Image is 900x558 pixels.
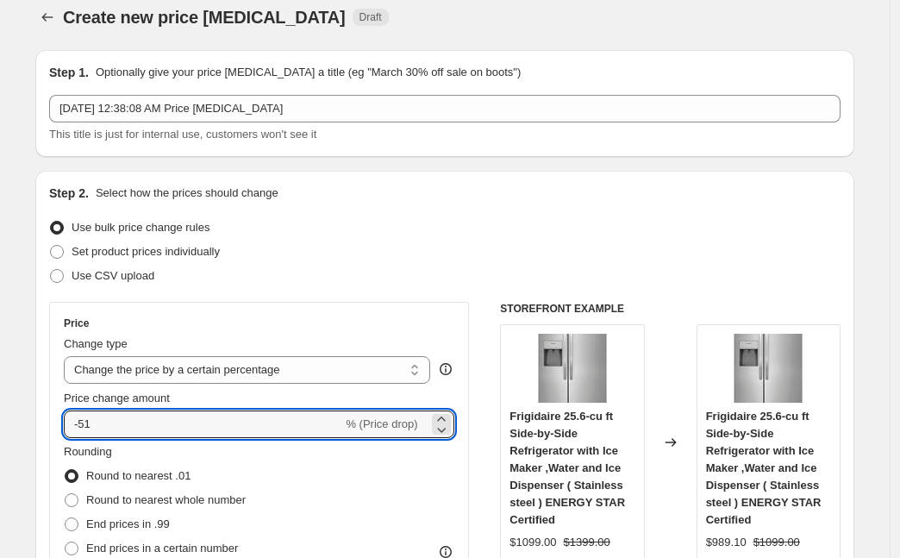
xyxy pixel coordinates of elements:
[49,95,841,122] input: 30% off holiday sale
[64,317,89,330] h3: Price
[49,128,316,141] span: This title is just for internal use, customers won't see it
[706,534,747,551] div: $989.10
[72,269,154,282] span: Use CSV upload
[64,445,112,458] span: Rounding
[49,64,89,81] h2: Step 1.
[35,5,59,29] button: Price change jobs
[437,361,454,378] div: help
[509,410,625,526] span: Frigidaire 25.6-cu ft Side-by-Side Refrigerator with Ice Maker ,Water and Ice Dispenser ( Stainle...
[346,417,417,430] span: % (Price drop)
[500,302,841,316] h6: STOREFRONT EXAMPLE
[96,185,278,202] p: Select how the prices should change
[64,337,128,350] span: Change type
[734,334,803,403] img: BE1437D5-A3A2-E14C-646C-EF60991F8350_80x.jpg
[63,8,346,27] span: Create new price [MEDICAL_DATA]
[64,411,342,438] input: -15
[86,517,170,530] span: End prices in .99
[509,534,556,551] div: $1099.00
[96,64,521,81] p: Optionally give your price [MEDICAL_DATA] a title (eg "March 30% off sale on boots")
[72,221,209,234] span: Use bulk price change rules
[359,10,382,24] span: Draft
[564,534,610,551] strike: $1399.00
[753,534,800,551] strike: $1099.00
[64,392,170,404] span: Price change amount
[538,334,607,403] img: BE1437D5-A3A2-E14C-646C-EF60991F8350_80x.jpg
[86,469,191,482] span: Round to nearest .01
[72,245,220,258] span: Set product prices individually
[86,493,246,506] span: Round to nearest whole number
[49,185,89,202] h2: Step 2.
[706,410,822,526] span: Frigidaire 25.6-cu ft Side-by-Side Refrigerator with Ice Maker ,Water and Ice Dispenser ( Stainle...
[86,542,238,555] span: End prices in a certain number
